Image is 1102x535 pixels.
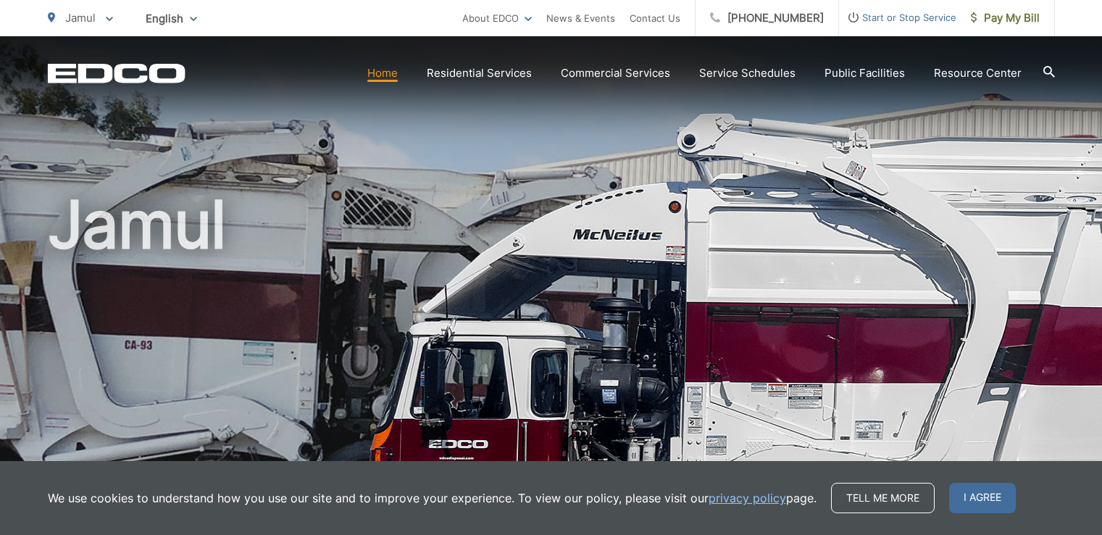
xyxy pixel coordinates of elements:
a: EDCD logo. Return to the homepage. [48,63,185,83]
a: Tell me more [831,483,935,513]
a: About EDCO [462,9,532,27]
a: Contact Us [630,9,680,27]
p: We use cookies to understand how you use our site and to improve your experience. To view our pol... [48,489,817,507]
a: Public Facilities [825,65,905,82]
span: I agree [949,483,1016,513]
a: Resource Center [934,65,1022,82]
a: privacy policy [709,489,786,507]
span: English [135,6,208,31]
span: Jamul [65,11,96,25]
a: Commercial Services [561,65,670,82]
span: Pay My Bill [971,9,1040,27]
a: Home [367,65,398,82]
a: Service Schedules [699,65,796,82]
a: Residential Services [427,65,532,82]
a: News & Events [546,9,615,27]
